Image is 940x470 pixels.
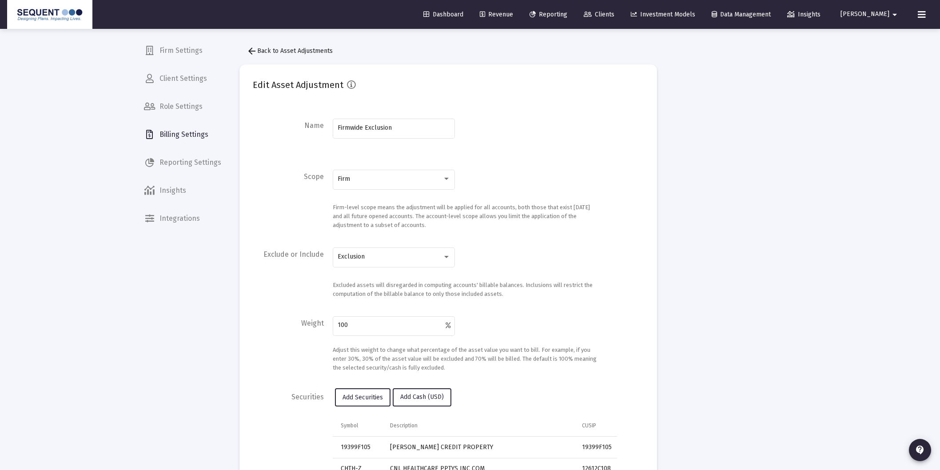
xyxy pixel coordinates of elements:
span: Insights [787,11,821,18]
td: 19399F105 [333,437,384,458]
span: Revenue [480,11,513,18]
a: Integrations [137,208,228,229]
h2: Edit Asset Adjustment [253,78,343,92]
mat-icon: arrow_back [247,46,257,56]
mat-icon: contact_support [915,445,925,455]
span: Reporting [530,11,567,18]
mat-icon: arrow_drop_down [889,6,900,24]
a: Revenue [473,6,520,24]
span: Firm [338,175,350,183]
a: Investment Models [624,6,702,24]
td: Column Symbol [333,415,384,437]
a: Client Settings [137,68,228,89]
div: Description [390,422,418,429]
button: Add Cash (USD) [393,388,451,406]
span: Back to Asset Adjustments [247,47,333,55]
td: [PERSON_NAME] CREDIT PROPERTY [384,437,575,458]
span: Exclusion [338,253,365,260]
label: Exclude or Include [263,250,324,303]
span: Clients [584,11,614,18]
a: Billing Settings [137,124,228,145]
a: Dashboard [416,6,470,24]
span: Add Securities [343,394,383,401]
td: 19399F105 [576,437,622,458]
label: Weight [301,319,324,377]
span: Data Management [712,11,771,18]
a: Insights [780,6,828,24]
span: [PERSON_NAME] [840,11,889,18]
span: Investment Models [631,11,695,18]
input: e.g. Standard Fee [338,124,450,131]
a: Role Settings [137,96,228,117]
img: Dashboard [14,6,86,24]
a: Reporting [522,6,574,24]
a: Insights [137,180,228,201]
a: Reporting Settings [137,152,228,173]
button: [PERSON_NAME] [830,5,911,23]
button: Add Securities [335,388,390,406]
div: Symbol [341,422,358,429]
td: Column CUSIP [576,415,622,437]
label: Name [304,121,324,156]
span: Add Cash (USD) [400,394,444,401]
button: Back to Asset Adjustments [239,42,340,60]
a: Data Management [705,6,778,24]
div: CUSIP [582,422,596,429]
div: Firm-level scope means the adjustment will be applied for all accounts, both those that exist [DA... [333,203,599,230]
label: Scope [304,172,324,234]
div: Excluded assets will disregarded in computing accounts' billable balances. Inclusions will restri... [333,281,599,299]
input: 100.00 [338,322,446,329]
div: Adjust this weight to change what percentage of the asset value you want to bill. For example, if... [333,346,599,372]
a: Firm Settings [137,40,228,61]
a: Clients [577,6,621,24]
span: Dashboard [423,11,463,18]
td: Column Description [384,415,575,437]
